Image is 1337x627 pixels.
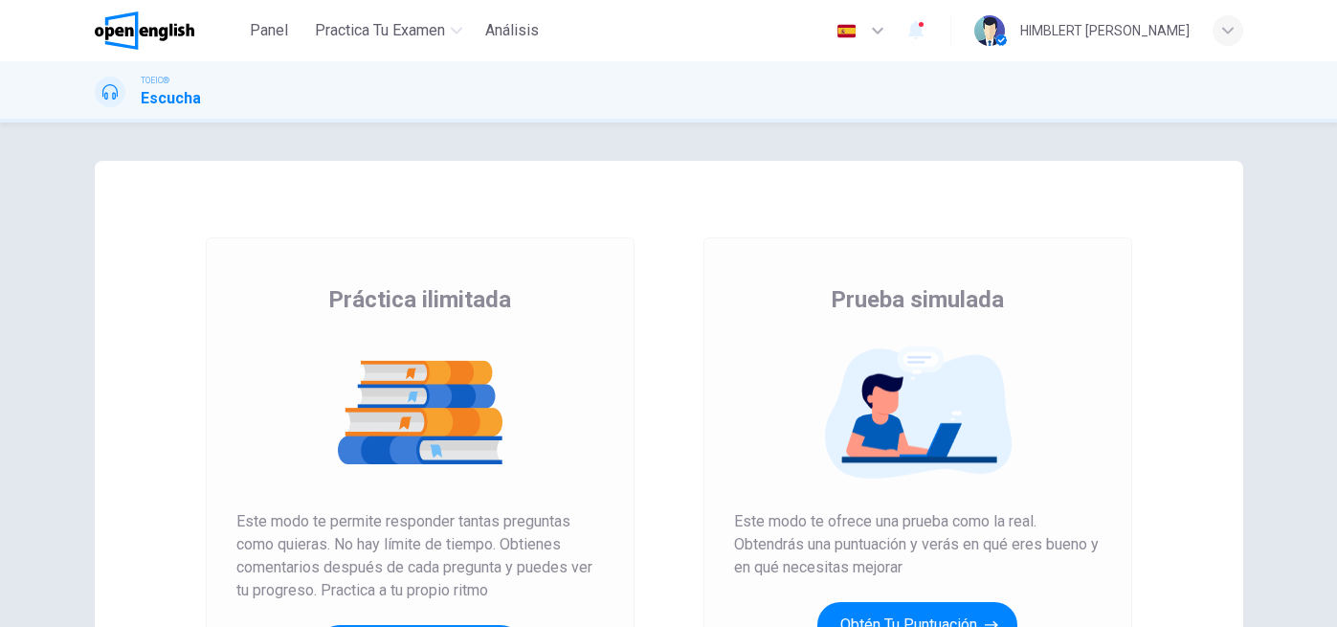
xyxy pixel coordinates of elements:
button: Practica tu examen [307,13,470,48]
span: Este modo te ofrece una prueba como la real. Obtendrás una puntuación y verás en qué eres bueno y... [734,510,1102,579]
span: Este modo te permite responder tantas preguntas como quieras. No hay límite de tiempo. Obtienes c... [236,510,604,602]
img: Profile picture [974,15,1005,46]
span: Análisis [485,19,539,42]
span: Panel [250,19,288,42]
span: Practica tu examen [315,19,445,42]
img: OpenEnglish logo [95,11,195,50]
img: es [835,24,858,38]
button: Análisis [478,13,546,48]
span: TOEIC® [141,74,169,87]
div: HIMBLERT [PERSON_NAME] [1020,19,1190,42]
a: OpenEnglish logo [95,11,239,50]
span: Práctica ilimitada [328,284,511,315]
h1: Escucha [141,87,201,110]
button: Panel [238,13,300,48]
span: Prueba simulada [831,284,1004,315]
